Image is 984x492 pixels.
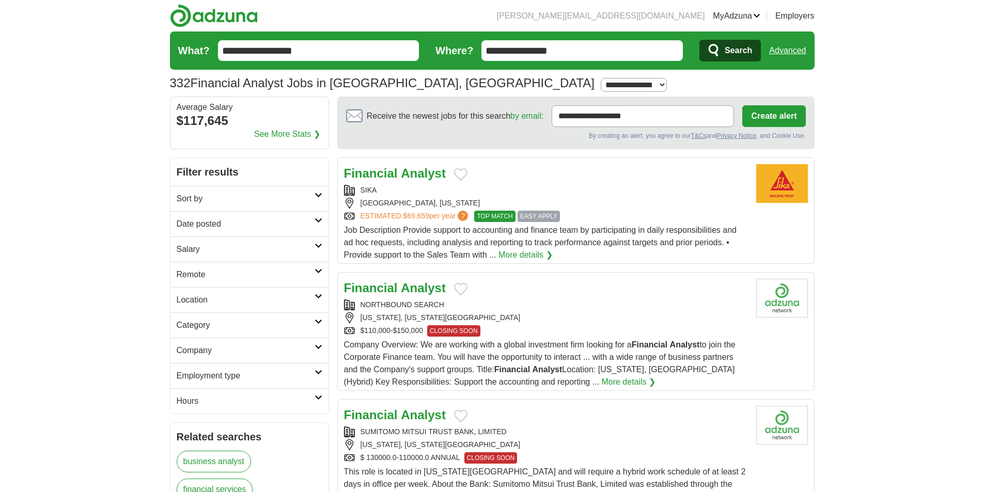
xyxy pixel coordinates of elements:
[177,243,315,256] h2: Salary
[344,226,737,259] span: Job Description Provide support to accounting and finance team by participating in daily responsi...
[344,325,748,337] div: $110,000-$150,000
[170,186,329,211] a: Sort by
[344,408,446,422] a: Financial Analyst
[344,312,748,323] div: [US_STATE], [US_STATE][GEOGRAPHIC_DATA]
[177,370,315,382] h2: Employment type
[177,112,322,130] div: $117,645
[344,299,748,310] div: NORTHBOUND SEARCH
[170,363,329,388] a: Employment type
[742,105,805,127] button: Create alert
[518,211,560,222] span: EASY APPLY
[601,376,655,388] a: More details ❯
[494,365,530,374] strong: Financial
[344,426,748,437] div: SUMITOMO MITSUI TRUST BANK, LIMITED
[170,338,329,363] a: Company
[177,429,322,445] h2: Related searches
[177,344,315,357] h2: Company
[474,211,515,222] span: TOP MATCH
[177,193,315,205] h2: Sort by
[170,76,595,90] h1: Financial Analyst Jobs in [GEOGRAPHIC_DATA], [GEOGRAPHIC_DATA]
[454,410,467,422] button: Add to favorite jobs
[344,166,398,180] strong: Financial
[510,112,541,120] a: by email
[361,186,377,194] a: SIKA
[716,132,756,139] a: Privacy Notice
[177,103,322,112] div: Average Salary
[401,408,446,422] strong: Analyst
[361,211,471,222] a: ESTIMATED:$69,659per year?
[177,319,315,331] h2: Category
[177,395,315,407] h2: Hours
[401,166,446,180] strong: Analyst
[713,10,760,22] a: MyAdzuna
[454,283,467,295] button: Add to favorite jobs
[435,43,473,58] label: Where?
[699,40,761,61] button: Search
[497,10,705,22] li: [PERSON_NAME][EMAIL_ADDRESS][DOMAIN_NAME]
[170,262,329,287] a: Remote
[170,312,329,338] a: Category
[170,74,191,92] span: 332
[401,281,446,295] strong: Analyst
[170,4,258,27] img: Adzuna logo
[725,40,752,61] span: Search
[458,211,468,221] span: ?
[177,294,315,306] h2: Location
[344,452,748,464] div: $ 130000.0-110000.0 ANNUAL
[170,388,329,414] a: Hours
[367,110,543,122] span: Receive the newest jobs for this search :
[344,198,748,209] div: [GEOGRAPHIC_DATA], [US_STATE]
[756,406,808,445] img: Company logo
[427,325,480,337] span: CLOSING SOON
[170,211,329,236] a: Date posted
[533,365,563,374] strong: Analyst
[344,408,398,422] strong: Financial
[254,128,320,140] a: See More Stats ❯
[670,340,700,349] strong: Analyst
[632,340,667,349] strong: Financial
[170,287,329,312] a: Location
[403,212,429,220] span: $69,659
[775,10,815,22] a: Employers
[177,268,315,281] h2: Remote
[177,218,315,230] h2: Date posted
[178,43,210,58] label: What?
[756,164,808,203] img: Sika Corporation logo
[344,166,446,180] a: Financial Analyst
[177,451,251,472] a: business analyst
[769,40,806,61] a: Advanced
[756,279,808,318] img: Company logo
[464,452,518,464] span: CLOSING SOON
[170,236,329,262] a: Salary
[344,340,736,386] span: Company Overview: We are working with a global investment firm looking for a to join the Corporat...
[454,168,467,181] button: Add to favorite jobs
[344,439,748,450] div: [US_STATE], [US_STATE][GEOGRAPHIC_DATA]
[691,132,706,139] a: T&Cs
[346,131,806,140] div: By creating an alert, you agree to our and , and Cookie Use.
[344,281,398,295] strong: Financial
[344,281,446,295] a: Financial Analyst
[170,158,329,186] h2: Filter results
[498,249,553,261] a: More details ❯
